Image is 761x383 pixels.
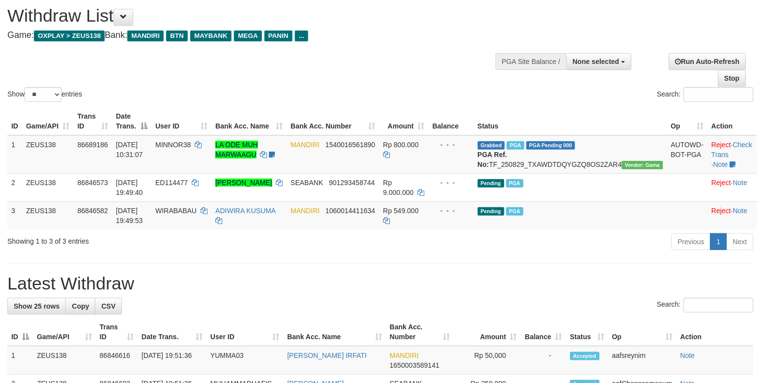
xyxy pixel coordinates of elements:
td: · [708,201,757,229]
button: None selected [566,53,632,70]
label: Show entries [7,87,82,102]
th: Op: activate to sort column ascending [608,318,676,346]
th: Bank Acc. Name: activate to sort column ascending [284,318,386,346]
div: PGA Site Balance / [496,53,566,70]
th: Amount: activate to sort column ascending [380,107,429,135]
a: Note [733,179,748,187]
td: YUMMA03 [206,346,284,375]
th: Bank Acc. Number: activate to sort column ascending [386,318,454,346]
span: None selected [573,58,619,65]
span: Copy 1540016561890 to clipboard [325,141,375,149]
th: Trans ID: activate to sort column ascending [96,318,138,346]
span: Rp 800.000 [383,141,419,149]
td: 1 [7,135,22,174]
span: Accepted [570,352,600,360]
span: MINNOR38 [155,141,191,149]
td: · · [708,135,757,174]
th: Bank Acc. Name: activate to sort column ascending [211,107,287,135]
a: Copy [65,298,95,315]
input: Search: [684,298,754,313]
th: Balance: activate to sort column ascending [521,318,566,346]
td: ZEUS138 [33,346,96,375]
a: 1 [710,233,727,250]
span: [DATE] 19:49:40 [116,179,143,196]
td: Rp 50,000 [454,346,521,375]
div: - - - [433,140,470,150]
span: MANDIRI [291,207,320,215]
div: - - - [433,206,470,216]
td: ZEUS138 [22,201,73,229]
th: Game/API: activate to sort column ascending [33,318,96,346]
td: ZEUS138 [22,173,73,201]
a: Note [680,351,695,359]
th: Date Trans.: activate to sort column ascending [138,318,206,346]
a: Reject [712,141,732,149]
a: [PERSON_NAME] [215,179,272,187]
label: Search: [657,298,754,313]
th: Date Trans.: activate to sort column descending [112,107,151,135]
span: CSV [101,302,116,310]
a: Reject [712,179,732,187]
span: 86846582 [77,207,108,215]
input: Search: [684,87,754,102]
th: Game/API: activate to sort column ascending [22,107,73,135]
th: User ID: activate to sort column ascending [206,318,284,346]
span: PANIN [264,31,293,41]
span: OXPLAY > ZEUS138 [34,31,105,41]
h1: Withdraw List [7,6,498,26]
th: Balance [429,107,474,135]
td: · [708,173,757,201]
a: Reject [712,207,732,215]
a: ADIWIRA KUSUMA [215,207,275,215]
td: 1 [7,346,33,375]
td: 86846616 [96,346,138,375]
th: Bank Acc. Number: activate to sort column ascending [287,107,379,135]
td: 3 [7,201,22,229]
span: [DATE] 19:49:53 [116,207,143,224]
span: Show 25 rows [14,302,59,310]
a: Previous [672,233,711,250]
span: ED114477 [155,179,188,187]
span: Copy 1060014411634 to clipboard [325,207,375,215]
span: Rp 9.000.000 [383,179,414,196]
span: PGA Pending [527,141,576,150]
h4: Game: Bank: [7,31,498,40]
span: WIRABABAU [155,207,197,215]
span: MAYBANK [190,31,232,41]
span: MANDIRI [291,141,320,149]
td: TF_250829_TXAWDTDQYGZQ8OS2ZAR4 [474,135,667,174]
a: Run Auto-Refresh [669,53,746,70]
span: Rp 549.000 [383,207,419,215]
span: Pending [478,207,504,216]
a: Note [714,160,729,168]
td: AUTOWD-BOT-PGA [667,135,708,174]
td: - [521,346,566,375]
label: Search: [657,87,754,102]
span: SEABANK [291,179,323,187]
span: Pending [478,179,504,188]
span: [DATE] 10:31:07 [116,141,143,159]
th: Op: activate to sort column ascending [667,107,708,135]
div: Showing 1 to 3 of 3 entries [7,232,310,246]
a: Check Trans [712,141,753,159]
th: ID [7,107,22,135]
span: Marked by aafkaynarin [507,141,524,150]
td: [DATE] 19:51:36 [138,346,206,375]
span: Copy 901293458744 to clipboard [329,179,375,187]
th: Trans ID: activate to sort column ascending [73,107,112,135]
span: 86846573 [77,179,108,187]
span: MANDIRI [127,31,164,41]
b: PGA Ref. No: [478,151,507,168]
span: 86689186 [77,141,108,149]
td: 2 [7,173,22,201]
th: Amount: activate to sort column ascending [454,318,521,346]
th: Action [708,107,757,135]
span: Grabbed [478,141,505,150]
a: [PERSON_NAME] IRFATI [288,351,367,359]
a: LA ODE MUH MARWAAGU [215,141,258,159]
a: CSV [95,298,122,315]
th: Status [474,107,667,135]
h1: Latest Withdraw [7,274,754,293]
th: User ID: activate to sort column ascending [151,107,211,135]
td: aafsreynim [608,346,676,375]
